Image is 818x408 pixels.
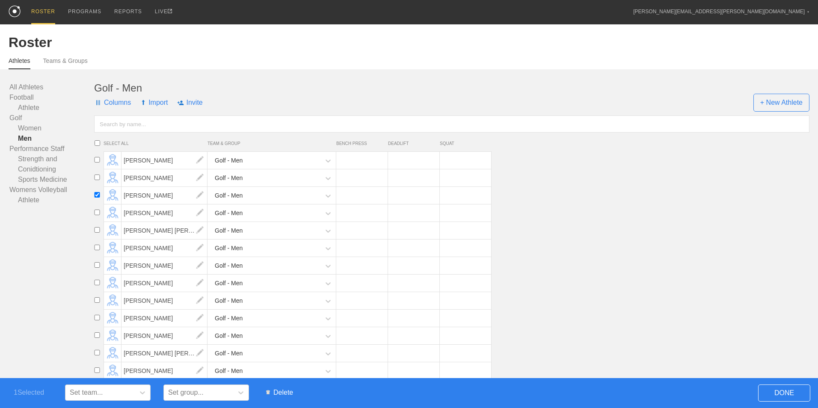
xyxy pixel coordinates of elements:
[191,169,208,186] img: edit.png
[215,223,243,239] div: Golf - Men
[9,57,30,69] a: Athletes
[122,262,207,269] a: [PERSON_NAME]
[336,141,384,146] span: BENCH PRESS
[215,346,243,361] div: Golf - Men
[215,275,243,291] div: Golf - Men
[43,57,88,68] a: Teams & Groups
[758,384,810,402] span: DONE
[388,141,436,146] span: DEADLIFT
[94,82,809,94] div: Golf - Men
[122,310,207,327] span: [PERSON_NAME]
[9,35,809,50] div: Roster
[122,192,207,199] a: [PERSON_NAME]
[262,384,297,401] span: Delete
[9,174,94,185] a: Sports Medicine
[122,187,207,204] span: [PERSON_NAME]
[122,174,207,181] a: [PERSON_NAME]
[215,240,243,256] div: Golf - Men
[191,222,208,239] img: edit.png
[9,133,94,144] a: Men
[94,115,809,133] input: Search by name...
[122,222,207,239] span: [PERSON_NAME] [PERSON_NAME]
[191,275,208,292] img: edit.png
[122,279,207,287] a: [PERSON_NAME]
[9,82,94,92] a: All Athletes
[122,362,207,379] span: [PERSON_NAME]
[122,257,207,274] span: [PERSON_NAME]
[775,367,818,408] iframe: Chat Widget
[191,187,208,204] img: edit.png
[440,141,487,146] span: SQUAT
[215,328,243,344] div: Golf - Men
[807,9,809,15] div: ▼
[215,205,243,221] div: Golf - Men
[122,297,207,304] a: [PERSON_NAME]
[9,103,94,113] a: Athlete
[122,169,207,186] span: [PERSON_NAME]
[94,90,131,115] span: Columns
[9,144,94,154] a: Performance Staff
[122,209,207,216] a: [PERSON_NAME]
[122,345,207,362] span: [PERSON_NAME] [PERSON_NAME]
[122,239,207,257] span: [PERSON_NAME]
[215,310,243,326] div: Golf - Men
[9,195,94,205] a: Athlete
[122,292,207,309] span: [PERSON_NAME]
[14,389,56,396] span: 1 Selected
[9,123,94,133] a: Women
[207,141,336,146] span: TEAM & GROUP
[191,152,208,169] img: edit.png
[122,244,207,251] a: [PERSON_NAME]
[122,349,207,357] a: [PERSON_NAME] [PERSON_NAME]
[215,188,243,204] div: Golf - Men
[122,332,207,339] a: [PERSON_NAME]
[215,293,243,309] div: Golf - Men
[9,6,21,17] img: logo
[122,227,207,234] a: [PERSON_NAME] [PERSON_NAME]
[191,204,208,222] img: edit.png
[9,185,94,195] a: Womens Volleyball
[215,258,243,274] div: Golf - Men
[122,152,207,169] span: [PERSON_NAME]
[191,345,208,362] img: edit.png
[191,292,208,309] img: edit.png
[140,90,168,115] span: Import
[168,389,204,396] div: Set group...
[104,141,207,146] span: SELECT ALL
[215,170,243,186] div: Golf - Men
[191,362,208,379] img: edit.png
[9,154,94,174] a: Strength and Conidtioning
[191,327,208,344] img: edit.png
[122,204,207,222] span: [PERSON_NAME]
[122,157,207,164] a: [PERSON_NAME]
[177,90,202,115] span: Invite
[9,92,94,103] a: Football
[122,314,207,322] a: [PERSON_NAME]
[191,310,208,327] img: edit.png
[191,257,208,274] img: edit.png
[122,327,207,344] span: [PERSON_NAME]
[9,113,94,123] a: Golf
[70,389,103,396] div: Set team...
[215,363,243,379] div: Golf - Men
[122,275,207,292] span: [PERSON_NAME]
[753,94,809,112] span: + New Athlete
[215,153,243,169] div: Golf - Men
[191,239,208,257] img: edit.png
[122,367,207,374] a: [PERSON_NAME]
